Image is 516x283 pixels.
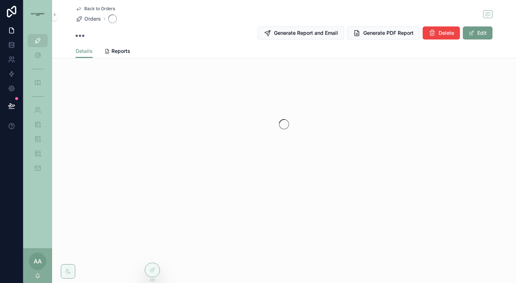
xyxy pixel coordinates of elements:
[104,45,130,59] a: Reports
[439,29,454,37] span: Delete
[76,15,101,22] a: Orders
[463,26,492,39] button: Edit
[76,6,115,12] a: Back to Orders
[76,47,93,55] span: Details
[34,257,42,266] span: AA
[423,26,460,39] button: Delete
[363,29,414,37] span: Generate PDF Report
[23,29,52,184] div: scrollable content
[258,26,344,39] button: Generate Report and Email
[347,26,420,39] button: Generate PDF Report
[76,45,93,58] a: Details
[274,29,338,37] span: Generate Report and Email
[111,47,130,55] span: Reports
[28,13,48,16] img: App logo
[84,15,101,22] span: Orders
[84,6,115,12] span: Back to Orders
